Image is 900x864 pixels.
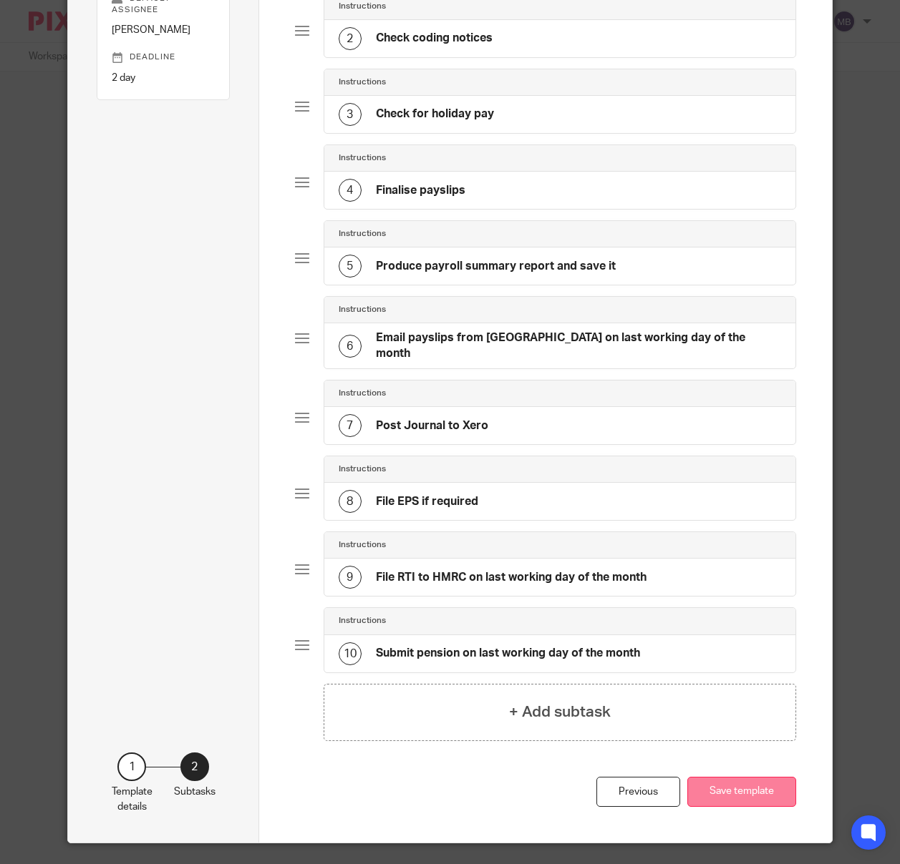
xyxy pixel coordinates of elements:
div: 2 [180,752,209,781]
h4: Email payslips from [GEOGRAPHIC_DATA] on last working day of the month [376,330,781,361]
h4: Produce payroll summary report and save it [376,259,616,274]
h4: + Add subtask [509,701,611,723]
h4: Instructions [339,388,386,399]
p: [PERSON_NAME] [112,23,215,37]
h4: Instructions [339,463,386,475]
h4: Instructions [339,228,386,240]
button: Save template [687,777,796,807]
h4: Post Journal to Xero [376,418,488,433]
h4: Finalise payslips [376,183,465,198]
div: 5 [339,255,362,278]
h4: Instructions [339,152,386,164]
div: 8 [339,490,362,513]
div: 10 [339,642,362,665]
h4: Instructions [339,77,386,88]
h4: Check coding notices [376,31,493,46]
p: Deadline [112,51,215,63]
h4: Instructions [339,539,386,551]
h4: Instructions [339,615,386,627]
div: 1 [117,752,146,781]
p: Subtasks [174,785,216,799]
p: Template details [112,785,153,814]
div: 4 [339,179,362,202]
h4: Check for holiday pay [376,107,494,122]
h4: Submit pension on last working day of the month [376,646,640,661]
div: Previous [596,777,680,807]
div: 2 [339,27,362,50]
p: 2 day [112,71,215,85]
h4: Instructions [339,1,386,12]
h4: Instructions [339,304,386,315]
div: 9 [339,566,362,589]
div: 6 [339,335,362,358]
h4: File EPS if required [376,494,478,509]
div: 7 [339,414,362,437]
div: 3 [339,103,362,126]
h4: File RTI to HMRC on last working day of the month [376,570,647,585]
